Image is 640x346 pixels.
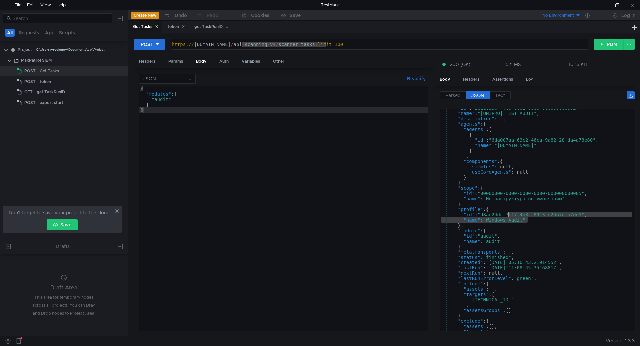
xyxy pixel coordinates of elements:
div: Log In [621,11,635,19]
div: export start [40,98,63,108]
span: POST [24,77,36,86]
button: Api [43,29,55,37]
div: token [40,77,51,86]
div: Project [18,45,32,55]
div: token [168,23,185,30]
div: Log [521,73,539,86]
div: Body [434,73,455,86]
button: Beautify [404,75,428,83]
input: Search... [13,15,108,22]
div: get TaskRunID [194,23,229,30]
span: JSON [471,92,484,98]
button: Undo [159,10,192,20]
div: POST [141,41,153,48]
div: Assertions [487,73,518,86]
span: POST [24,66,36,76]
div: No Environment [542,12,574,19]
div: get TaskRunID [37,87,65,97]
div: 10.13 KB [569,61,587,67]
span: GET [24,87,33,97]
button: RUN [594,39,624,50]
span: Version: 1.3.3 [606,336,635,346]
button: Requests [17,29,41,37]
div: 521 MS [506,61,521,67]
div: Auth [214,55,234,68]
div: C:\Users\vrodionov\Documents\api\Project [36,45,105,55]
span: 200 (OK) [450,61,470,68]
div: Headers [134,55,161,68]
span: Text [495,92,505,98]
button: Create New [131,12,159,19]
button: POST [134,39,165,50]
button: Scripts [57,29,77,37]
div: Headers [458,73,485,86]
div: Get Tasks [40,66,59,76]
div: Variables [236,55,265,68]
div: Params [163,55,188,68]
span: POST [24,98,36,108]
div: Undo [175,11,187,19]
button: No Environment [534,10,581,21]
div: Drafts [56,242,70,250]
button: Save [47,219,78,230]
div: Redo [207,11,218,19]
div: Cookies [251,11,269,19]
div: Body [191,55,212,68]
button: Redo [192,10,223,20]
div: Save [290,13,301,18]
button: All [5,29,15,37]
span: Don't forget to save your project to the cloud [9,209,110,217]
div: Get Tasks [133,23,158,30]
div: MaxPatrol SIEM [21,55,52,65]
div: Other [268,55,290,68]
span: Parsed [445,92,461,98]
